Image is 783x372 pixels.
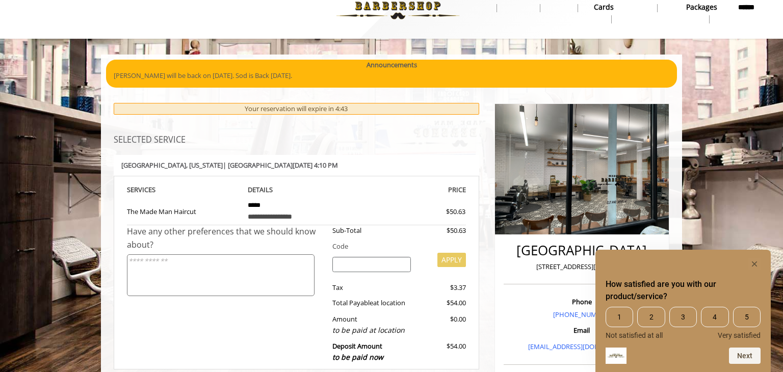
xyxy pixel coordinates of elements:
p: [STREET_ADDRESS][US_STATE] [506,261,658,272]
div: $54.00 [419,341,465,363]
div: Sub-Total [325,225,419,236]
a: [EMAIL_ADDRESS][DOMAIN_NAME] [528,342,636,351]
a: [PHONE_NUMBER] [553,310,611,319]
div: $3.37 [419,282,465,293]
p: [PERSON_NAME] will be back on [DATE]. Sod is Back [DATE]. [114,70,669,81]
span: 5 [733,307,761,327]
h3: Email [506,327,658,334]
span: 2 [637,307,665,327]
span: Not satisfied at all [606,331,663,339]
span: 1 [606,307,633,327]
div: How satisfied are you with our product/service? Select an option from 1 to 5, with 1 being Not sa... [606,258,761,364]
div: Your reservation will expire in 4:43 [114,103,479,115]
span: at location [373,298,405,307]
h3: SELECTED SERVICE [114,136,479,145]
div: Total Payable [325,298,419,308]
h2: How satisfied are you with our product/service? Select an option from 1 to 5, with 1 being Not sa... [606,278,761,303]
button: Next question [729,348,761,364]
button: Hide survey [748,258,761,270]
div: How satisfied are you with our product/service? Select an option from 1 to 5, with 1 being Not sa... [606,307,761,339]
span: S [152,185,155,194]
div: to be paid at location [332,325,411,336]
div: $0.00 [419,314,465,336]
div: Code [325,241,466,252]
td: The Made Man Haircut [127,195,240,225]
div: Tax [325,282,419,293]
span: to be paid now [332,352,383,362]
button: APPLY [437,253,466,267]
span: 4 [701,307,728,327]
div: Have any other preferences that we should know about? [127,225,325,251]
div: $50.63 [409,206,465,217]
b: Deposit Amount [332,341,383,362]
b: Announcements [367,60,417,70]
span: 3 [669,307,697,327]
th: PRICE [353,184,466,196]
th: SERVICE [127,184,240,196]
th: DETAILS [240,184,353,196]
h2: [GEOGRAPHIC_DATA] [506,243,658,258]
b: [GEOGRAPHIC_DATA] | [GEOGRAPHIC_DATA][DATE] 4:10 PM [121,161,338,170]
h3: Phone [506,298,658,305]
span: , [US_STATE] [186,161,223,170]
div: Amount [325,314,419,336]
div: $54.00 [419,298,465,308]
div: $50.63 [419,225,465,236]
span: Very satisfied [718,331,761,339]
